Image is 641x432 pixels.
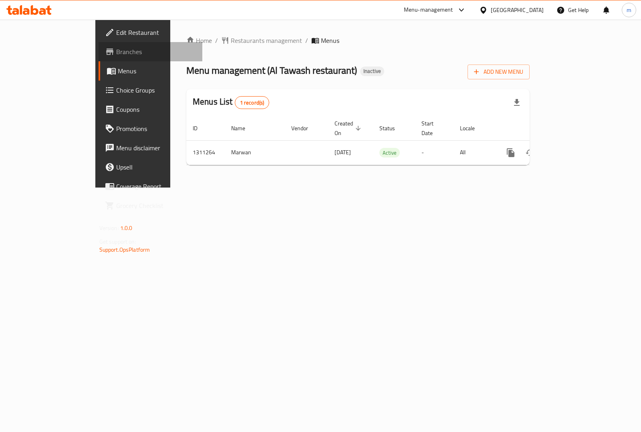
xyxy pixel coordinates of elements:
[99,157,202,177] a: Upsell
[99,119,202,138] a: Promotions
[116,124,196,133] span: Promotions
[468,65,530,79] button: Add New Menu
[99,42,202,61] a: Branches
[99,177,202,196] a: Coverage Report
[495,116,585,141] th: Actions
[120,223,133,233] span: 1.0.0
[291,123,318,133] span: Vendor
[215,36,218,45] li: /
[454,140,495,165] td: All
[193,96,269,109] h2: Menus List
[99,223,119,233] span: Version:
[507,93,526,112] div: Export file
[116,143,196,153] span: Menu disclaimer
[335,119,363,138] span: Created On
[491,6,544,14] div: [GEOGRAPHIC_DATA]
[231,123,256,133] span: Name
[379,123,405,133] span: Status
[235,99,269,107] span: 1 record(s)
[99,138,202,157] a: Menu disclaimer
[99,244,150,255] a: Support.OpsPlatform
[627,6,631,14] span: m
[474,67,523,77] span: Add New Menu
[460,123,485,133] span: Locale
[235,96,270,109] div: Total records count
[360,68,384,75] span: Inactive
[501,143,520,162] button: more
[404,5,453,15] div: Menu-management
[321,36,339,45] span: Menus
[99,196,202,215] a: Grocery Checklist
[186,116,585,165] table: enhanced table
[186,140,225,165] td: 1311264
[116,201,196,210] span: Grocery Checklist
[415,140,454,165] td: -
[379,148,400,157] span: Active
[305,36,308,45] li: /
[225,140,285,165] td: Marwan
[99,23,202,42] a: Edit Restaurant
[118,66,196,76] span: Menus
[421,119,444,138] span: Start Date
[335,147,351,157] span: [DATE]
[99,236,136,247] span: Get support on:
[193,123,208,133] span: ID
[186,36,530,45] nav: breadcrumb
[116,182,196,191] span: Coverage Report
[116,105,196,114] span: Coupons
[231,36,302,45] span: Restaurants management
[99,81,202,100] a: Choice Groups
[360,67,384,76] div: Inactive
[99,61,202,81] a: Menus
[116,85,196,95] span: Choice Groups
[99,100,202,119] a: Coupons
[221,36,302,45] a: Restaurants management
[116,47,196,57] span: Branches
[186,61,357,79] span: Menu management ( Al Tawash restaurant )
[116,28,196,37] span: Edit Restaurant
[116,162,196,172] span: Upsell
